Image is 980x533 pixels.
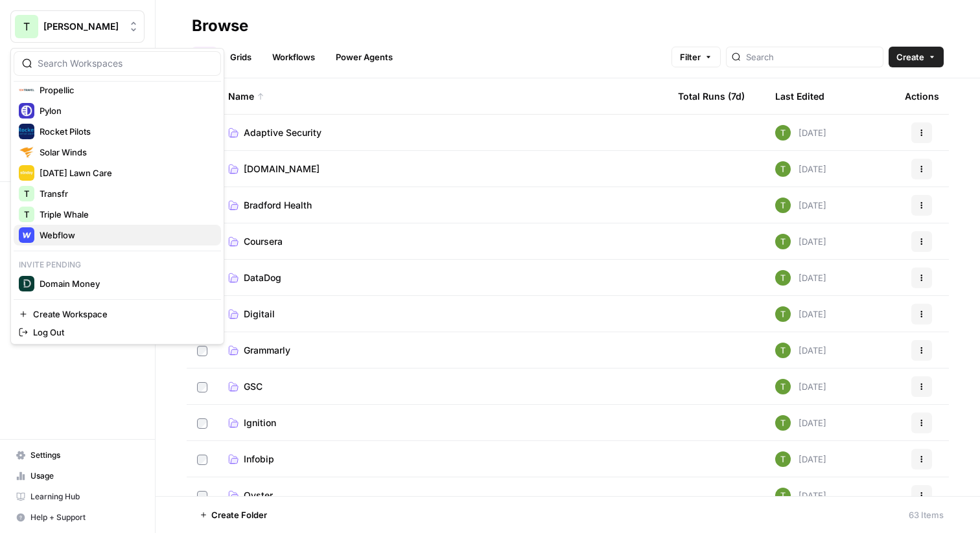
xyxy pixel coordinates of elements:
[14,323,221,341] a: Log Out
[909,508,944,521] div: 63 Items
[40,125,211,138] span: Rocket Pilots
[775,306,791,322] img: yba7bbzze900hr86j8rqqvfn473j
[228,308,657,321] a: Digitail
[228,199,657,212] a: Bradford Health
[10,486,145,507] a: Learning Hub
[775,451,826,467] div: [DATE]
[775,415,791,431] img: yba7bbzze900hr86j8rqqvfn473j
[228,344,657,357] a: Grammarly
[40,208,211,221] span: Triple Whale
[222,47,259,67] a: Grids
[24,187,29,200] span: T
[775,161,791,177] img: yba7bbzze900hr86j8rqqvfn473j
[40,104,211,117] span: Pylon
[192,505,275,525] button: Create Folder
[228,163,657,176] a: [DOMAIN_NAME]
[775,379,791,394] img: yba7bbzze900hr86j8rqqvfn473j
[10,507,145,528] button: Help + Support
[228,235,657,248] a: Coursera
[228,78,657,114] div: Name
[24,208,29,221] span: T
[244,416,276,429] span: Ignition
[10,445,145,466] a: Settings
[775,198,791,213] img: yba7bbzze900hr86j8rqqvfn473j
[228,453,657,466] a: Infobip
[19,103,34,119] img: Pylon Logo
[19,276,34,291] img: Domain Money Logo
[23,19,30,34] span: T
[192,16,248,36] div: Browse
[775,451,791,467] img: yba7bbzze900hr86j8rqqvfn473j
[775,343,826,358] div: [DATE]
[38,57,213,70] input: Search Workspaces
[19,144,34,160] img: Solar Winds Logo
[775,125,826,141] div: [DATE]
[775,270,826,286] div: [DATE]
[10,48,224,345] div: Workspace: Travis Demo
[19,82,34,98] img: Propellic Logo
[228,271,657,284] a: DataDog
[228,416,657,429] a: Ignition
[33,326,211,339] span: Log Out
[775,343,791,358] img: yba7bbzze900hr86j8rqqvfn473j
[244,163,320,176] span: [DOMAIN_NAME]
[14,256,221,273] p: Invite pending
[244,271,281,284] span: DataDog
[775,415,826,431] div: [DATE]
[264,47,323,67] a: Workflows
[40,229,211,242] span: Webflow
[775,488,791,503] img: yba7bbzze900hr86j8rqqvfn473j
[775,234,791,249] img: yba7bbzze900hr86j8rqqvfn473j
[680,51,701,63] span: Filter
[228,126,657,139] a: Adaptive Security
[775,125,791,141] img: yba7bbzze900hr86j8rqqvfn473j
[244,344,290,357] span: Grammarly
[40,187,211,200] span: Transfr
[775,234,826,249] div: [DATE]
[228,489,657,502] a: Oyster
[328,47,401,67] a: Power Agents
[19,227,34,243] img: Webflow Logo
[30,449,139,461] span: Settings
[244,235,283,248] span: Coursera
[678,78,745,114] div: Total Runs (7d)
[244,453,274,466] span: Infobip
[192,47,217,67] a: All
[30,491,139,503] span: Learning Hub
[775,270,791,286] img: yba7bbzze900hr86j8rqqvfn473j
[775,78,824,114] div: Last Edited
[19,124,34,139] img: Rocket Pilots Logo
[671,47,721,67] button: Filter
[19,165,34,181] img: Sunday Lawn Care Logo
[40,277,211,290] span: Domain Money
[244,199,312,212] span: Bradford Health
[228,380,657,393] a: GSC
[40,84,211,96] span: Propellic
[40,166,211,179] span: [DATE] Lawn Care
[775,379,826,394] div: [DATE]
[244,308,275,321] span: Digitail
[775,306,826,322] div: [DATE]
[14,305,221,323] a: Create Workspace
[775,198,826,213] div: [DATE]
[30,512,139,523] span: Help + Support
[244,489,273,502] span: Oyster
[244,380,262,393] span: GSC
[33,308,211,321] span: Create Workspace
[43,20,122,33] span: [PERSON_NAME]
[10,466,145,486] a: Usage
[905,78,939,114] div: Actions
[30,470,139,482] span: Usage
[10,10,145,43] button: Workspace: Travis Demo
[40,146,211,159] span: Solar Winds
[775,161,826,177] div: [DATE]
[746,51,878,63] input: Search
[211,508,267,521] span: Create Folder
[244,126,321,139] span: Adaptive Security
[889,47,944,67] button: Create
[896,51,924,63] span: Create
[775,488,826,503] div: [DATE]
